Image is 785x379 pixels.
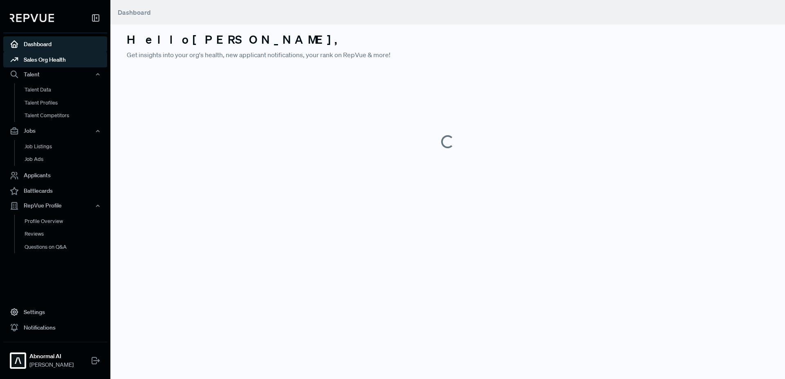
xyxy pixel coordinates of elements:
a: Settings [3,304,107,320]
a: Battlecards [3,183,107,199]
a: Profile Overview [14,215,118,228]
a: Job Ads [14,153,118,166]
button: Jobs [3,124,107,138]
img: RepVue [10,14,54,22]
span: [PERSON_NAME] [29,361,74,369]
a: Abnormal AIAbnormal AI[PERSON_NAME] [3,342,107,372]
button: RepVue Profile [3,199,107,213]
button: Talent [3,67,107,81]
img: Abnormal AI [11,354,25,367]
a: Dashboard [3,36,107,52]
p: Get insights into your org's health, new applicant notifications, your rank on RepVue & more! [127,50,769,60]
a: Talent Profiles [14,96,118,109]
a: Reviews [14,227,118,241]
strong: Abnormal AI [29,352,74,361]
a: Talent Data [14,83,118,96]
span: Dashboard [118,8,151,16]
a: Talent Competitors [14,109,118,122]
a: Sales Org Health [3,52,107,67]
a: Job Listings [14,140,118,153]
a: Questions on Q&A [14,241,118,254]
a: Notifications [3,320,107,335]
h3: Hello [PERSON_NAME] , [127,33,769,47]
a: Applicants [3,168,107,183]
